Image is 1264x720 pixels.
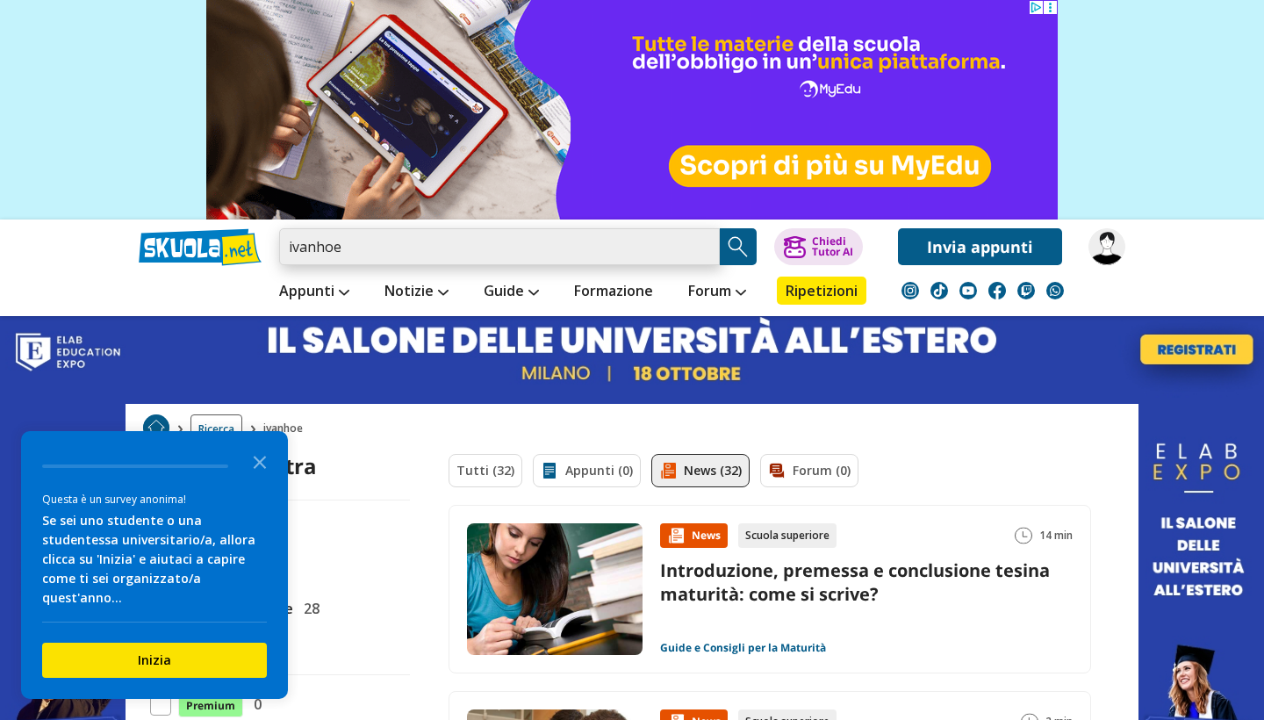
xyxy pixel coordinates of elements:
a: Guide [479,277,543,308]
div: News [660,523,728,548]
span: 14 min [1039,523,1073,548]
a: Ricerca [190,414,242,443]
span: 0 [247,693,262,716]
a: Home [143,414,169,443]
img: Tempo lettura [1015,527,1032,544]
img: facebook [988,282,1006,299]
img: Home [143,414,169,441]
button: Close the survey [242,443,277,479]
div: Survey [21,431,288,699]
img: News contenuto [667,527,685,544]
div: Chiedi Tutor AI [812,236,853,257]
a: Invia appunti [898,228,1062,265]
img: instagram [901,282,919,299]
a: Guide e Consigli per la Maturità [660,641,826,655]
button: Search Button [720,228,757,265]
a: Forum [684,277,750,308]
img: WhatsApp [1046,282,1064,299]
a: Introduzione, premessa e conclusione tesina maturità: come si scrive? [660,558,1050,606]
img: Cerca appunti, riassunti o versioni [725,234,751,260]
a: Ripetizioni [777,277,866,305]
button: ChiediTutor AI [774,228,863,265]
a: Appunti [275,277,354,308]
a: Formazione [570,277,657,308]
span: 28 [297,597,320,620]
img: tiktok [930,282,948,299]
a: Tutti (32) [449,454,522,487]
div: Se sei uno studente o una studentessa universitario/a, allora clicca su 'Inizia' e aiutaci a capi... [42,511,267,608]
input: Cerca appunti, riassunti o versioni [279,228,720,265]
img: News filtro contenuto attivo [659,462,677,479]
span: Premium [178,695,243,717]
img: Immagine news [467,523,643,655]
a: News (32) [651,454,750,487]
div: Questa è un survey anonima! [42,491,267,508]
span: ivanhoe [263,414,310,443]
img: twitch [1017,282,1035,299]
a: Notizie [380,277,453,308]
button: Inizia [42,643,267,678]
img: youtube [959,282,977,299]
img: flaraaaaaaaaaa [1088,228,1125,265]
div: Scuola superiore [738,523,837,548]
